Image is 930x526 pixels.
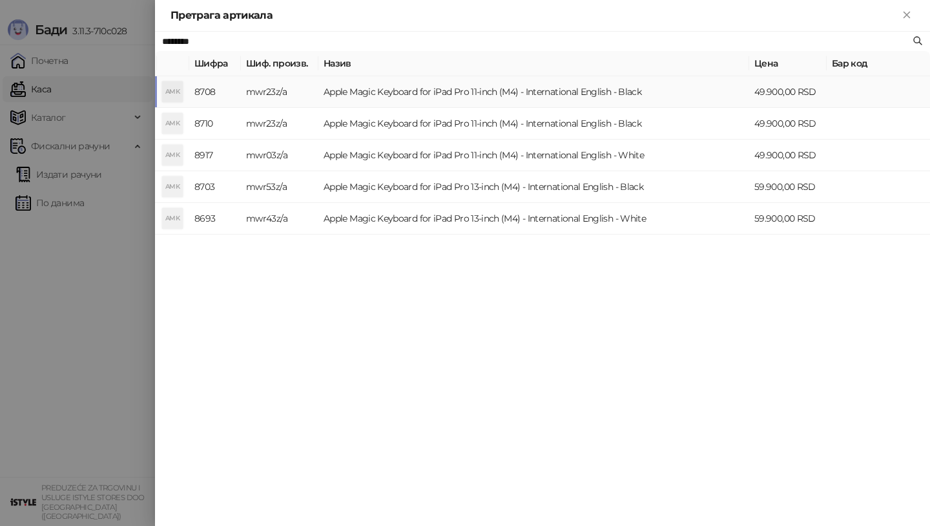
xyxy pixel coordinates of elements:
td: 8693 [189,203,241,235]
td: Apple Magic Keyboard for iPad Pro 11-inch (M4) - International English - White [318,140,749,171]
div: AMK [162,208,183,229]
th: Шифра [189,51,241,76]
td: mwr53z/a [241,171,318,203]
td: Apple Magic Keyboard for iPad Pro 13-inch (M4) - International English - Black [318,171,749,203]
td: 49.900,00 RSD [749,76,827,108]
th: Назив [318,51,749,76]
td: mwr43z/a [241,203,318,235]
td: 59.900,00 RSD [749,171,827,203]
td: 49.900,00 RSD [749,140,827,171]
th: Бар код [827,51,930,76]
td: 8708 [189,76,241,108]
button: Close [899,8,914,23]
div: Претрага артикала [170,8,899,23]
td: 8710 [189,108,241,140]
td: 49.900,00 RSD [749,108,827,140]
th: Шиф. произв. [241,51,318,76]
div: AMK [162,81,183,102]
td: Apple Magic Keyboard for iPad Pro 11-inch (M4) - International English - Black [318,76,749,108]
td: Apple Magic Keyboard for iPad Pro 13-inch (M4) - International English - White [318,203,749,235]
div: AMK [162,145,183,165]
td: mwr23z/a [241,76,318,108]
div: AMK [162,113,183,134]
td: 59.900,00 RSD [749,203,827,235]
td: mwr23z/a [241,108,318,140]
td: mwr03z/a [241,140,318,171]
td: Apple Magic Keyboard for iPad Pro 11-inch (M4) - International English - Black [318,108,749,140]
td: 8917 [189,140,241,171]
td: 8703 [189,171,241,203]
div: AMK [162,176,183,197]
th: Цена [749,51,827,76]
